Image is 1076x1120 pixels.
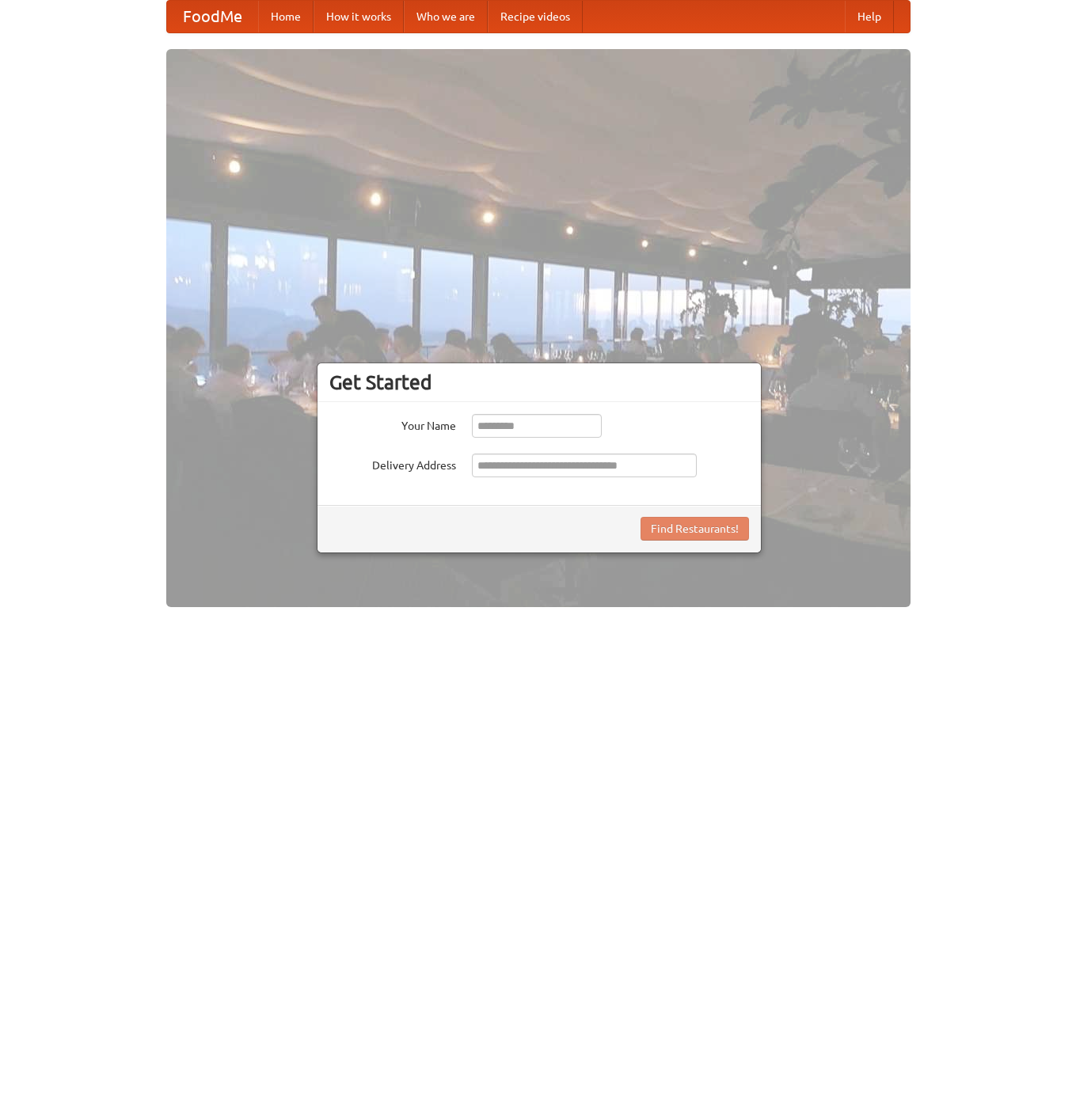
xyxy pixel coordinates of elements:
[845,1,894,32] a: Help
[404,1,488,32] a: Who we are
[167,1,258,32] a: FoodMe
[258,1,314,32] a: Home
[314,1,404,32] a: How it works
[488,1,583,32] a: Recipe videos
[329,414,456,434] label: Your Name
[641,517,749,541] button: Find Restaurants!
[329,370,749,394] h3: Get Started
[329,454,456,473] label: Delivery Address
